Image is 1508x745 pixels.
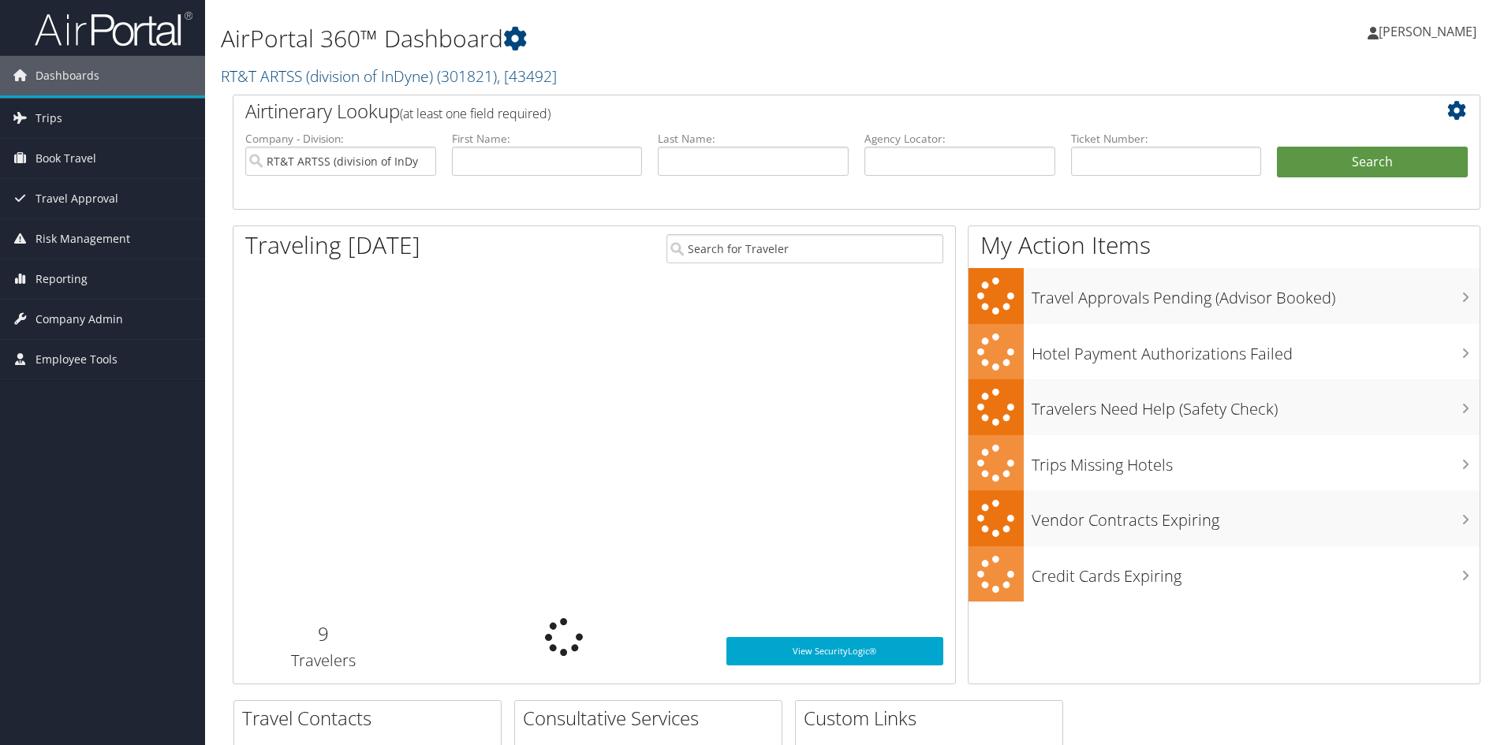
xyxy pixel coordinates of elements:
h2: Airtinerary Lookup [245,98,1364,125]
span: Reporting [35,259,88,299]
a: Travelers Need Help (Safety Check) [969,379,1480,435]
a: [PERSON_NAME] [1368,8,1492,55]
span: , [ 43492 ] [497,65,557,87]
h1: My Action Items [969,229,1480,262]
span: (at least one field required) [400,105,551,122]
img: airportal-logo.png [35,10,192,47]
label: Company - Division: [245,131,436,147]
span: Trips [35,99,62,138]
h1: AirPortal 360™ Dashboard [221,22,1069,55]
span: Company Admin [35,300,123,339]
a: Vendor Contracts Expiring [969,490,1480,546]
h3: Travelers Need Help (Safety Check) [1032,390,1480,420]
label: Ticket Number: [1071,131,1262,147]
h3: Vendor Contracts Expiring [1032,501,1480,531]
h3: Travel Approvals Pending (Advisor Booked) [1032,279,1480,309]
h3: Travelers [245,650,402,672]
h2: Custom Links [804,705,1062,732]
a: Trips Missing Hotels [969,435,1480,491]
span: Dashboards [35,56,99,95]
label: Agency Locator: [864,131,1055,147]
span: Book Travel [35,139,96,178]
input: Search for Traveler [666,234,943,263]
a: View SecurityLogic® [726,637,943,665]
a: RT&T ARTSS (division of InDyne) [221,65,557,87]
label: Last Name: [658,131,849,147]
span: Risk Management [35,219,130,259]
h2: 9 [245,620,402,647]
button: Search [1277,147,1468,178]
h2: Travel Contacts [242,705,501,732]
a: Credit Cards Expiring [969,546,1480,602]
h3: Hotel Payment Authorizations Failed [1032,335,1480,365]
h2: Consultative Services [523,705,782,732]
span: Employee Tools [35,340,118,379]
h3: Trips Missing Hotels [1032,446,1480,476]
label: First Name: [452,131,643,147]
span: [PERSON_NAME] [1379,23,1476,40]
a: Hotel Payment Authorizations Failed [969,324,1480,380]
h1: Traveling [DATE] [245,229,420,262]
span: Travel Approval [35,179,118,218]
span: ( 301821 ) [437,65,497,87]
h3: Credit Cards Expiring [1032,557,1480,587]
a: Travel Approvals Pending (Advisor Booked) [969,268,1480,324]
